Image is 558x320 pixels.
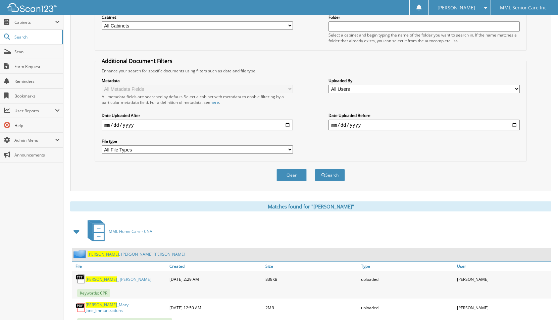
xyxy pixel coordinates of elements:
a: Type [359,262,455,271]
span: MML Home Care - CNA [109,229,152,234]
input: start [102,120,293,130]
button: Clear [276,169,307,181]
span: [PERSON_NAME] [86,302,117,308]
label: Date Uploaded Before [328,113,520,118]
a: here [210,100,219,105]
input: end [328,120,520,130]
span: Search [14,34,59,40]
a: [PERSON_NAME]_Mary Jane_Immunizations [86,302,166,313]
div: [DATE] 2:29 AM [168,272,263,286]
div: [PERSON_NAME] [455,300,551,315]
label: File type [102,138,293,144]
span: Admin Menu [14,137,55,143]
label: Uploaded By [328,78,520,83]
div: 2MB [264,300,359,315]
span: Form Request [14,64,60,69]
button: Search [315,169,345,181]
span: User Reports [14,108,55,114]
a: Size [264,262,359,271]
div: uploaded [359,300,455,315]
a: User [455,262,551,271]
span: Keywords: CPR [77,289,110,297]
span: Announcements [14,152,60,158]
img: generic.png [75,274,86,284]
div: [PERSON_NAME] [455,272,551,286]
img: PDF.png [75,303,86,313]
div: uploaded [359,272,455,286]
label: Date Uploaded After [102,113,293,118]
span: Scan [14,49,60,55]
span: Reminders [14,78,60,84]
a: Created [168,262,263,271]
a: [PERSON_NAME], [PERSON_NAME] [PERSON_NAME] [88,251,185,257]
div: 838KB [264,272,359,286]
a: File [72,262,168,271]
span: [PERSON_NAME] [438,6,475,10]
span: [PERSON_NAME] [86,276,117,282]
span: Help [14,123,60,128]
label: Folder [328,14,520,20]
span: Bookmarks [14,93,60,99]
div: Matches found for "[PERSON_NAME]" [70,201,551,211]
span: MML Senior Care Inc [500,6,547,10]
div: All metadata fields are searched by default. Select a cabinet with metadata to enable filtering b... [102,94,293,105]
img: folder2.png [73,250,88,258]
span: [PERSON_NAME] [88,251,119,257]
iframe: Chat Widget [524,288,558,320]
div: Enhance your search for specific documents using filters such as date and file type. [98,68,523,74]
legend: Additional Document Filters [98,57,176,65]
label: Metadata [102,78,293,83]
a: MML Home Care - CNA [84,218,152,245]
a: [PERSON_NAME]_ [PERSON_NAME] [86,276,151,282]
label: Cabinet [102,14,293,20]
div: [DATE] 12:50 AM [168,300,263,315]
div: Select a cabinet and begin typing the name of the folder you want to search in. If the name match... [328,32,520,44]
span: Cabinets [14,19,55,25]
img: scan123-logo-white.svg [7,3,57,12]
